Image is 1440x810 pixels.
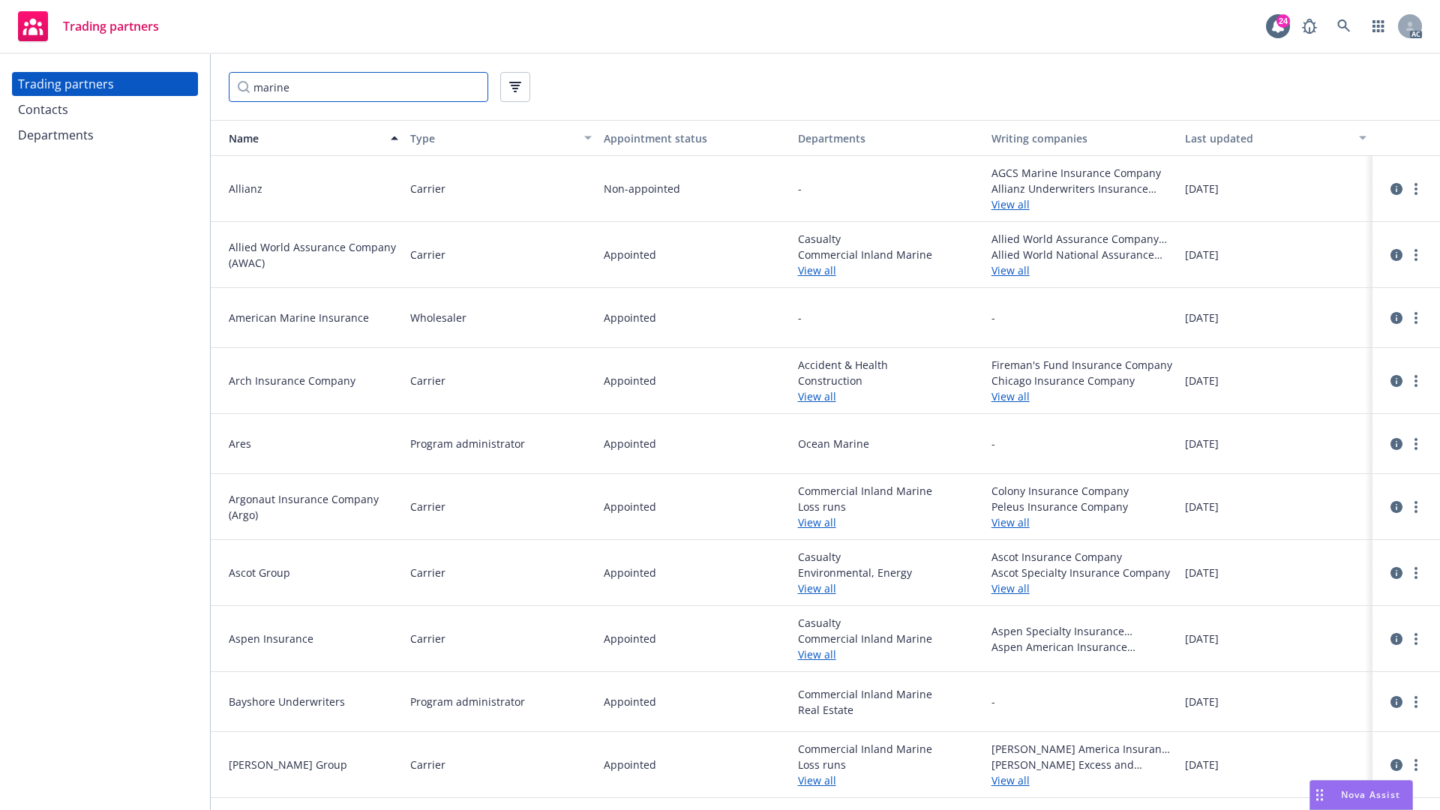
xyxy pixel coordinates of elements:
[985,120,1179,156] button: Writing companies
[410,181,445,196] span: Carrier
[1407,180,1425,198] a: more
[991,357,1173,373] span: Fireman's Fund Insurance Company
[1185,310,1219,325] span: [DATE]
[798,702,979,718] span: Real Estate
[229,694,398,709] span: Bayshore Underwriters
[604,694,656,709] span: Appointed
[1185,130,1350,146] div: Last updated
[604,130,785,146] div: Appointment status
[991,565,1173,580] span: Ascot Specialty Insurance Company
[12,97,198,121] a: Contacts
[798,631,979,646] span: Commercial Inland Marine
[604,247,656,262] span: Appointed
[410,694,525,709] span: Program administrator
[991,436,995,451] span: -
[1309,780,1413,810] button: Nova Assist
[410,631,445,646] span: Carrier
[798,357,979,373] span: Accident & Health
[798,231,979,247] span: Casualty
[1363,11,1393,41] a: Switch app
[798,615,979,631] span: Casualty
[798,741,979,757] span: Commercial Inland Marine
[410,247,445,262] span: Carrier
[63,20,159,32] span: Trading partners
[229,565,398,580] span: Ascot Group
[1387,435,1405,453] a: circleInformation
[798,549,979,565] span: Casualty
[1407,435,1425,453] a: more
[798,686,979,702] span: Commercial Inland Marine
[1185,694,1219,709] span: [DATE]
[1185,247,1219,262] span: [DATE]
[598,120,791,156] button: Appointment status
[604,565,656,580] span: Appointed
[991,247,1173,262] span: Allied World National Assurance Company
[798,247,979,262] span: Commercial Inland Marine
[1407,372,1425,390] a: more
[1185,499,1219,514] span: [DATE]
[1407,564,1425,582] a: more
[18,72,114,96] div: Trading partners
[1407,498,1425,516] a: more
[1387,309,1405,327] a: circleInformation
[798,646,979,662] a: View all
[1387,630,1405,648] a: circleInformation
[410,436,525,451] span: Program administrator
[798,181,802,196] span: -
[217,130,382,146] div: Name
[991,373,1173,388] span: Chicago Insurance Company
[410,757,445,772] span: Carrier
[1387,372,1405,390] a: circleInformation
[211,120,404,156] button: Name
[991,231,1173,247] span: Allied World Assurance Company (U.S.) Inc.
[18,123,94,147] div: Departments
[229,436,398,451] span: Ares
[991,514,1173,530] a: View all
[1185,181,1219,196] span: [DATE]
[991,165,1173,181] span: AGCS Marine Insurance Company
[792,120,985,156] button: Departments
[798,772,979,788] a: View all
[798,483,979,499] span: Commercial Inland Marine
[12,72,198,96] a: Trading partners
[991,181,1173,196] span: Allianz Underwriters Insurance Company
[404,120,598,156] button: Type
[1329,11,1359,41] a: Search
[991,757,1173,772] span: [PERSON_NAME] Excess and Surplus Insurance, Inc.
[798,130,979,146] div: Departments
[1407,246,1425,264] a: more
[798,310,802,325] span: -
[798,565,979,580] span: Environmental, Energy
[991,694,995,709] span: -
[229,72,488,102] input: Filter by keyword...
[798,436,979,451] span: Ocean Marine
[991,262,1173,278] a: View all
[991,741,1173,757] span: [PERSON_NAME] America Insurance Company, Inc.
[1185,631,1219,646] span: [DATE]
[798,580,979,596] a: View all
[229,631,398,646] span: Aspen Insurance
[410,565,445,580] span: Carrier
[229,310,398,325] span: American Marine Insurance
[991,772,1173,788] a: View all
[1185,757,1219,772] span: [DATE]
[1185,373,1219,388] span: [DATE]
[18,97,68,121] div: Contacts
[604,499,656,514] span: Appointed
[1407,693,1425,711] a: more
[1294,11,1324,41] a: Report a Bug
[1185,565,1219,580] span: [DATE]
[410,130,575,146] div: Type
[991,388,1173,404] a: View all
[991,483,1173,499] span: Colony Insurance Company
[798,757,979,772] span: Loss runs
[604,181,680,196] span: Non-appointed
[229,239,398,271] span: Allied World Assurance Company (AWAC)
[12,123,198,147] a: Departments
[798,388,979,404] a: View all
[410,499,445,514] span: Carrier
[604,310,656,325] span: Appointed
[991,130,1173,146] div: Writing companies
[798,262,979,278] a: View all
[1276,14,1290,28] div: 24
